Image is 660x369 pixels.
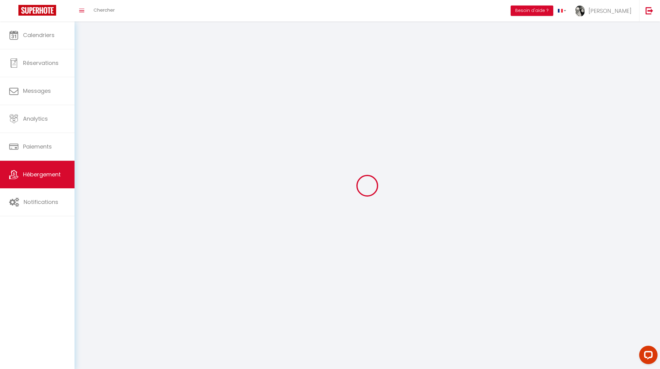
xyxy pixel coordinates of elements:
span: Paiements [23,143,52,150]
span: Chercher [94,7,115,13]
iframe: LiveChat chat widget [634,343,660,369]
span: Notifications [24,198,58,206]
button: Besoin d'aide ? [511,6,553,16]
span: Calendriers [23,31,55,39]
span: Messages [23,87,51,95]
span: Réservations [23,59,59,67]
span: Analytics [23,115,48,122]
img: Super Booking [18,5,56,16]
img: ... [575,6,585,17]
span: [PERSON_NAME] [589,7,631,15]
img: logout [646,7,653,14]
span: Hébergement [23,171,61,178]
